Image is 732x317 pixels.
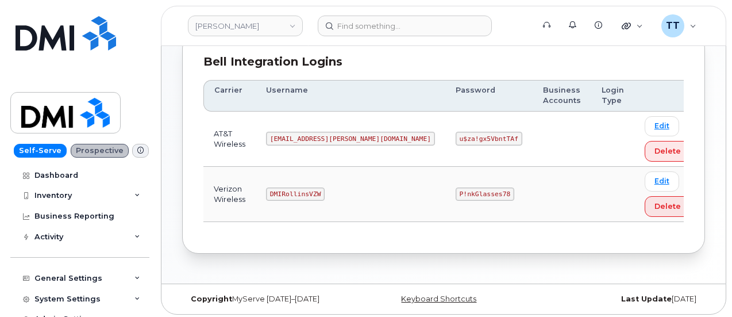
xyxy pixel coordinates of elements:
[203,167,256,222] td: Verizon Wireless
[401,295,476,303] a: Keyboard Shortcuts
[533,80,591,112] th: Business Accounts
[266,132,435,146] code: [EMAIL_ADDRESS][PERSON_NAME][DOMAIN_NAME]
[621,295,672,303] strong: Last Update
[666,19,680,33] span: TT
[318,16,492,36] input: Find something...
[654,146,681,156] span: Delete
[591,80,634,112] th: Login Type
[654,201,681,212] span: Delete
[614,14,651,37] div: Quicklinks
[266,188,325,201] code: DMIRollinsVZW
[645,116,679,136] a: Edit
[645,196,691,217] button: Delete
[645,171,679,192] a: Edit
[191,295,232,303] strong: Copyright
[445,80,533,112] th: Password
[256,80,445,112] th: Username
[456,132,522,146] code: u$za!gx5VbntTAf
[203,112,256,167] td: AT&T Wireless
[182,295,356,304] div: MyServe [DATE]–[DATE]
[188,16,303,36] a: Rollins
[456,188,514,201] code: P!nkGlasses78
[531,295,705,304] div: [DATE]
[653,14,704,37] div: Travis Tedesco
[645,141,691,162] button: Delete
[203,54,684,70] div: Bell Integration Logins
[203,80,256,112] th: Carrier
